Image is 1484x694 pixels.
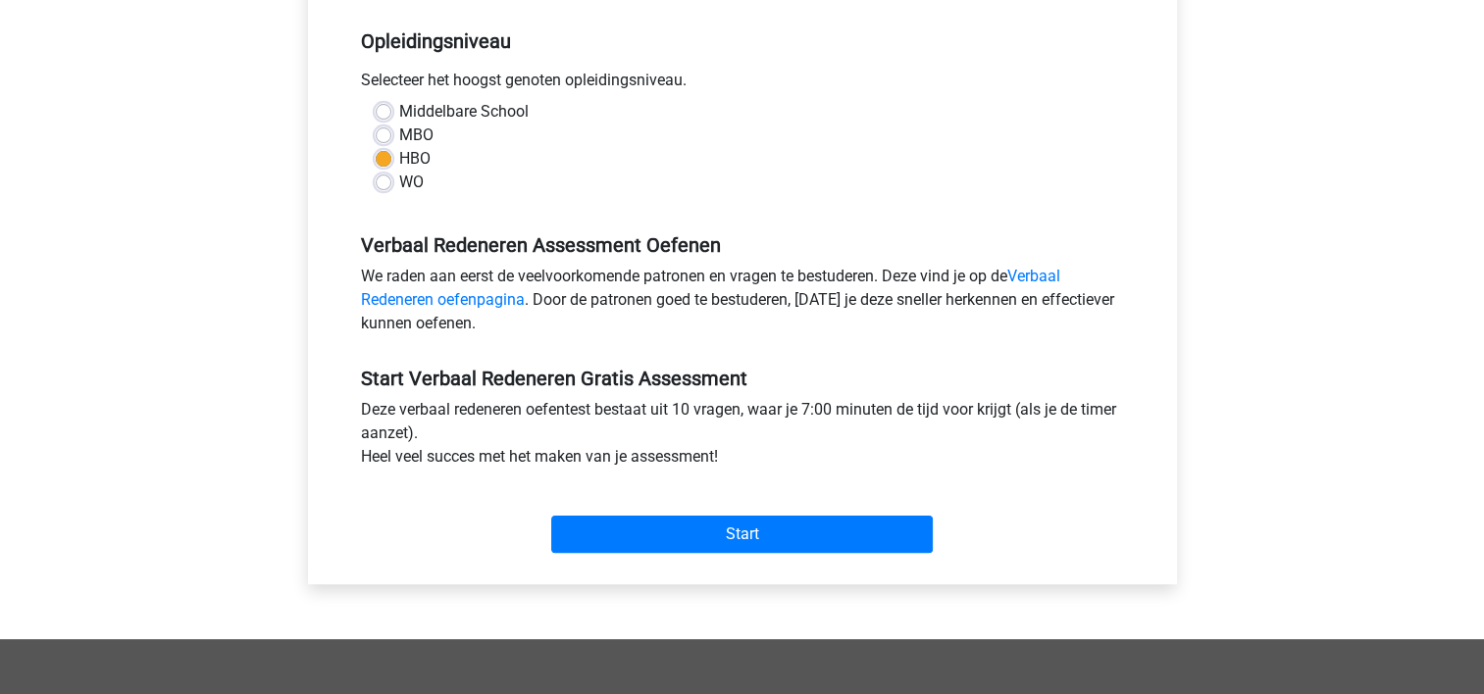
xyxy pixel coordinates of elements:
div: We raden aan eerst de veelvoorkomende patronen en vragen te bestuderen. Deze vind je op de . Door... [346,265,1139,343]
div: Deze verbaal redeneren oefentest bestaat uit 10 vragen, waar je 7:00 minuten de tijd voor krijgt ... [346,398,1139,476]
h5: Opleidingsniveau [361,22,1124,61]
input: Start [551,516,933,553]
label: HBO [399,147,431,171]
div: Selecteer het hoogst genoten opleidingsniveau. [346,69,1139,100]
label: WO [399,171,424,194]
label: MBO [399,124,434,147]
h5: Start Verbaal Redeneren Gratis Assessment [361,367,1124,390]
h5: Verbaal Redeneren Assessment Oefenen [361,233,1124,257]
label: Middelbare School [399,100,529,124]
